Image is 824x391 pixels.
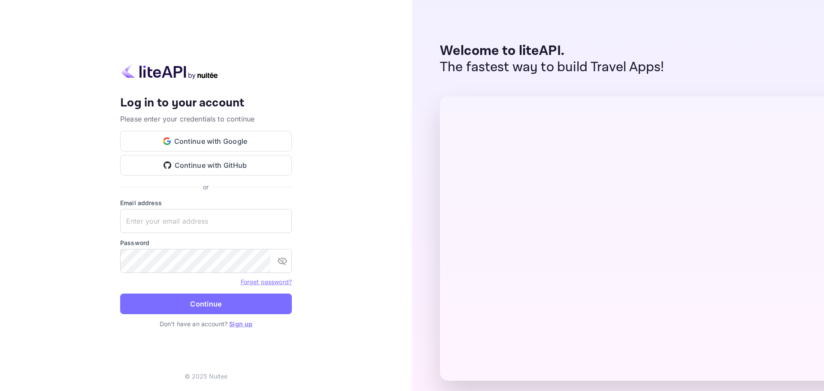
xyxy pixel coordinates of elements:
p: © 2025 Nuitee [185,372,228,381]
button: toggle password visibility [274,252,291,270]
button: Continue with GitHub [120,155,292,176]
p: or [203,182,209,191]
a: Sign up [229,320,252,327]
p: Don't have an account? [120,319,292,328]
input: Enter your email address [120,209,292,233]
a: Forget password? [241,277,292,286]
p: Please enter your credentials to continue [120,114,292,124]
p: Welcome to liteAPI. [440,43,664,59]
p: The fastest way to build Travel Apps! [440,59,664,76]
button: Continue with Google [120,131,292,152]
a: Forget password? [241,278,292,285]
label: Email address [120,198,292,207]
img: liteapi [120,63,219,79]
label: Password [120,238,292,247]
button: Continue [120,294,292,314]
h4: Log in to your account [120,96,292,111]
